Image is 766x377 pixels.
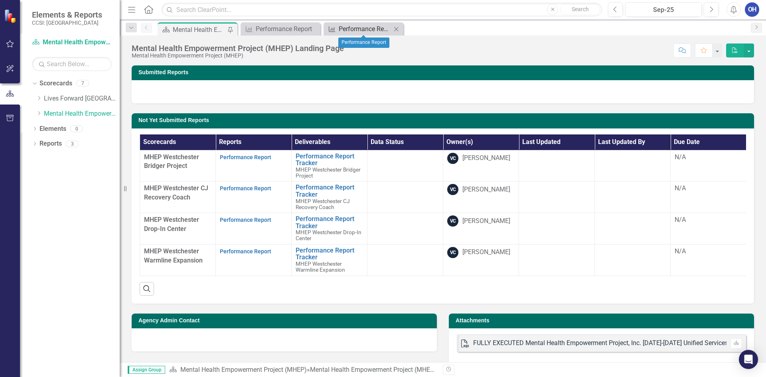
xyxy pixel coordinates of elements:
[144,247,203,264] span: MHEP Westchester Warmline Expansion
[32,10,102,20] span: Elements & Reports
[180,366,307,373] a: Mental Health Empowerment Project (MHEP)
[367,213,443,245] td: Double-Click to Edit
[144,184,208,201] span: MHEP Westchester CJ Recovery Coach
[32,20,102,26] small: CCSI: [GEOGRAPHIC_DATA]
[560,4,600,15] button: Search
[32,57,112,71] input: Search Below...
[138,318,433,324] h3: Agency Admin Contact
[462,154,510,163] div: [PERSON_NAME]
[367,244,443,276] td: Double-Click to Edit
[296,153,363,167] a: Performance Report Tracker
[572,6,589,12] span: Search
[367,182,443,213] td: Double-Click to Edit
[292,150,367,182] td: Double-Click to Edit Right Click for Context Menu
[32,38,112,47] a: Mental Health Empowerment Project (MHEP)
[66,140,79,147] div: 3
[220,217,271,223] a: Performance Report
[296,166,361,179] span: MHEP Westchester Bridger Project
[462,185,510,194] div: [PERSON_NAME]
[173,25,225,35] div: Mental Health Empowerment Project (MHEP) Landing Page
[675,184,742,193] div: N/A
[39,124,66,134] a: Elements
[70,125,83,132] div: 0
[296,261,345,273] span: MHEP Westchester Warmline Expansion
[138,117,750,123] h3: Not Yet Submitted Reports
[220,185,271,191] a: Performance Report
[292,213,367,245] td: Double-Click to Edit Right Click for Context Menu
[138,69,750,75] h3: Submitted Reports
[44,94,120,103] a: Lives Forward [GEOGRAPHIC_DATA]
[132,53,344,59] div: Mental Health Empowerment Project (MHEP)
[296,229,361,241] span: MHEP Westchester Drop-In Center
[447,215,458,227] div: VC
[296,215,363,229] a: Performance Report Tracker
[132,44,344,53] div: Mental Health Empowerment Project (MHEP) Landing Page
[447,153,458,164] div: VC
[628,5,699,15] div: Sep-25
[220,154,271,160] a: Performance Report
[296,247,363,261] a: Performance Report Tracker
[39,139,62,148] a: Reports
[256,24,318,34] div: Performance Report
[243,24,318,34] a: Performance Report
[447,247,458,258] div: VC
[625,2,702,17] button: Sep-25
[44,109,120,118] a: Mental Health Empowerment Project (MHEP)
[220,248,271,255] a: Performance Report
[367,150,443,182] td: Double-Click to Edit
[462,248,510,257] div: [PERSON_NAME]
[462,217,510,226] div: [PERSON_NAME]
[745,2,759,17] button: OH
[338,38,389,48] div: Performance Report
[675,247,742,256] div: N/A
[162,3,602,17] input: Search ClearPoint...
[326,24,391,34] a: Performance Report
[339,24,391,34] div: Performance Report
[169,365,437,375] div: »
[292,182,367,213] td: Double-Click to Edit Right Click for Context Menu
[447,184,458,195] div: VC
[39,79,72,88] a: Scorecards
[739,350,758,369] div: Open Intercom Messenger
[128,366,165,374] span: Assign Group
[296,198,350,210] span: MHEP Westchester CJ Recovery Coach
[296,184,363,198] a: Performance Report Tracker
[4,9,18,23] img: ClearPoint Strategy
[76,80,89,87] div: 7
[310,366,477,373] div: Mental Health Empowerment Project (MHEP) Landing Page
[675,153,742,162] div: N/A
[144,216,199,233] span: MHEP Westchester Drop-In Center
[144,153,199,170] span: MHEP Westchester Bridger Project
[456,318,750,324] h3: Attachments
[675,215,742,225] div: N/A
[292,244,367,276] td: Double-Click to Edit Right Click for Context Menu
